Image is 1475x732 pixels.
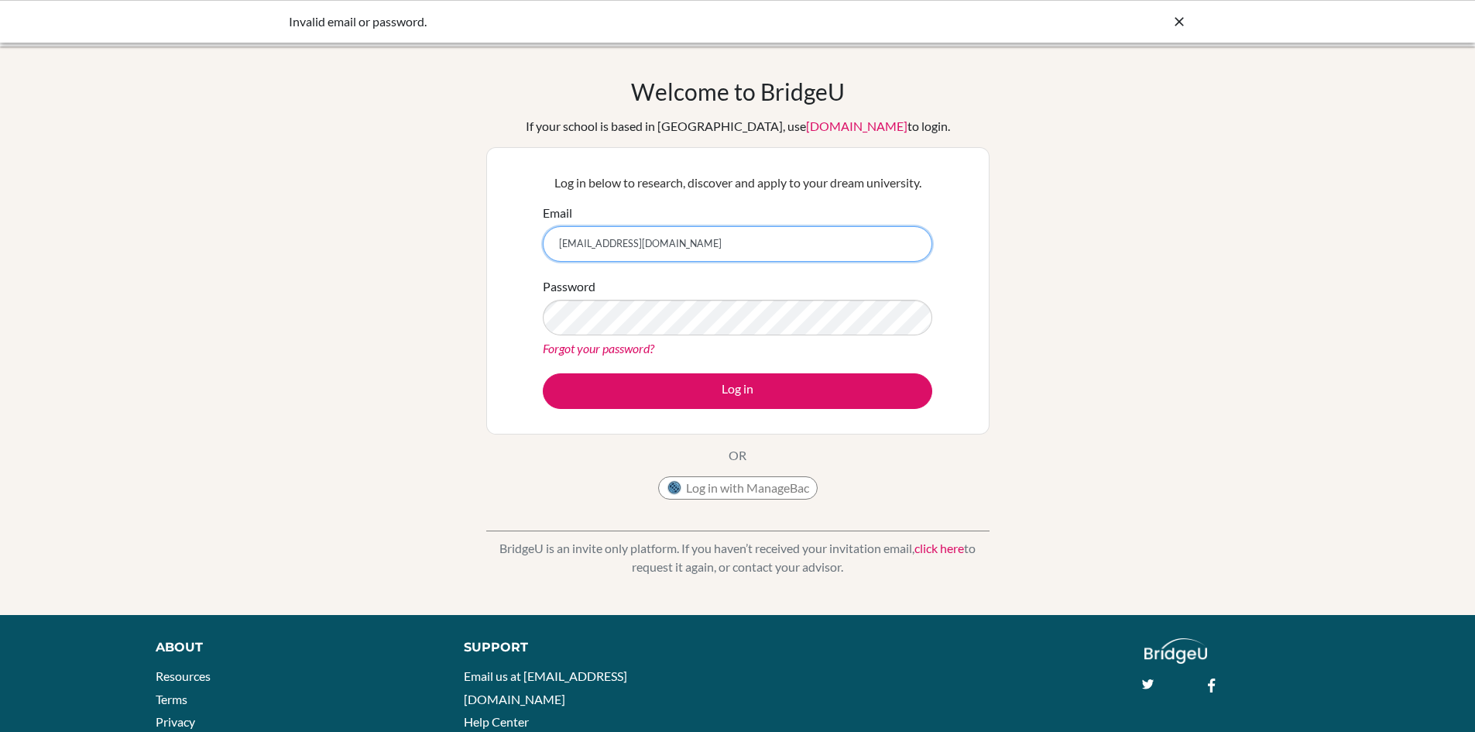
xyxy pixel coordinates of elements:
h1: Welcome to BridgeU [631,77,845,105]
p: OR [729,446,746,465]
a: click here [914,541,964,555]
p: BridgeU is an invite only platform. If you haven’t received your invitation email, to request it ... [486,539,990,576]
p: Log in below to research, discover and apply to your dream university. [543,174,932,192]
div: About [156,638,429,657]
a: Privacy [156,714,195,729]
a: Resources [156,668,211,683]
a: Forgot your password? [543,341,654,356]
a: Terms [156,692,187,706]
button: Log in [543,373,932,409]
div: Support [464,638,719,657]
a: Help Center [464,714,529,729]
div: Invalid email or password. [289,12,955,31]
a: [DOMAIN_NAME] [806,119,907,133]
label: Password [543,277,595,296]
button: Log in with ManageBac [658,476,818,500]
label: Email [543,204,572,222]
div: If your school is based in [GEOGRAPHIC_DATA], use to login. [526,117,950,136]
a: Email us at [EMAIL_ADDRESS][DOMAIN_NAME] [464,668,627,706]
img: logo_white@2x-f4f0deed5e89b7ecb1c2cc34c3e3d731f90f0f143d5ea2071677605dd97b5244.png [1144,638,1207,664]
